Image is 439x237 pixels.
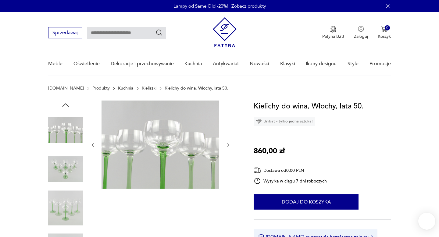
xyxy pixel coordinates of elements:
[385,25,390,30] div: 0
[280,52,295,76] a: Klasyki
[231,3,266,9] a: Zobacz produkty
[165,86,228,91] p: Kielichy do wina, Włochy, lata 50.
[254,194,359,210] button: Dodaj do koszyka
[378,26,391,39] button: 0Koszyk
[358,26,364,32] img: Ikonka użytkownika
[254,167,327,174] div: Dostawa od 0,00 PLN
[322,26,344,39] button: Patyna B2B
[306,52,337,76] a: Ikony designu
[142,86,156,91] a: Kieliszki
[381,26,387,32] img: Ikona koszyka
[102,101,219,189] img: Zdjęcie produktu Kielichy do wina, Włochy, lata 50.
[369,52,391,76] a: Promocje
[418,213,435,230] iframe: Smartsupp widget button
[48,152,83,186] img: Zdjęcie produktu Kielichy do wina, Włochy, lata 50.
[173,3,228,9] p: Lampy od Same Old -20%!
[184,52,202,76] a: Kuchnia
[48,31,82,35] a: Sprzedawaj
[348,52,359,76] a: Style
[254,117,315,126] div: Unikat - tylko jedna sztuka!
[48,27,82,38] button: Sprzedawaj
[254,101,364,112] h1: Kielichy do wina, Włochy, lata 50.
[48,86,84,91] a: [DOMAIN_NAME]
[322,34,344,39] p: Patyna B2B
[330,26,336,33] img: Ikona medalu
[213,17,237,47] img: Patyna - sklep z meblami i dekoracjami vintage
[378,34,391,39] p: Koszyk
[322,26,344,39] a: Ikona medaluPatyna B2B
[254,177,327,185] div: Wysyłka w ciągu 7 dni roboczych
[250,52,269,76] a: Nowości
[155,29,163,36] button: Szukaj
[48,52,62,76] a: Meble
[73,52,100,76] a: Oświetlenie
[354,34,368,39] p: Zaloguj
[256,118,262,124] img: Ikona diamentu
[213,52,239,76] a: Antykwariat
[254,167,261,174] img: Ikona dostawy
[118,86,133,91] a: Kuchnia
[254,145,285,157] p: 860,00 zł
[111,52,174,76] a: Dekoracje i przechowywanie
[354,26,368,39] button: Zaloguj
[48,190,83,225] img: Zdjęcie produktu Kielichy do wina, Włochy, lata 50.
[48,113,83,147] img: Zdjęcie produktu Kielichy do wina, Włochy, lata 50.
[92,86,110,91] a: Produkty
